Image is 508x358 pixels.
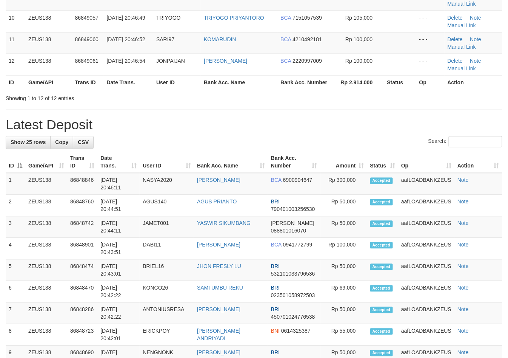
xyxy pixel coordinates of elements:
[67,173,97,195] td: 86848846
[457,263,469,270] a: Note
[448,44,476,50] a: Manual Link
[156,58,185,64] span: JONPAIJAN
[370,178,393,184] span: Accepted
[470,36,482,42] a: Note
[156,15,181,21] span: TRIYOGO
[67,303,97,324] td: 86848286
[97,303,140,324] td: [DATE] 20:42:22
[370,221,393,227] span: Accepted
[416,75,445,89] th: Op
[197,307,240,313] a: [PERSON_NAME]
[140,173,194,195] td: NASYA2020
[457,220,469,226] a: Note
[67,195,97,217] td: 86848760
[283,177,312,183] span: Copy 6900904647 to clipboard
[271,206,315,212] span: Copy 790401003256530 to clipboard
[271,293,315,299] span: Copy 023501058972503 to clipboard
[140,260,194,281] td: BRIEL16
[72,75,104,89] th: Trans ID
[280,15,291,21] span: BCA
[25,11,72,32] td: ZEUS138
[25,75,72,89] th: Game/API
[140,217,194,238] td: JAMET001
[457,307,469,313] a: Note
[6,11,25,32] td: 10
[320,195,367,217] td: Rp 50,000
[445,75,502,89] th: Action
[345,36,373,42] span: Rp 100,000
[280,36,291,42] span: BCA
[292,58,322,64] span: Copy 2220997009 to clipboard
[73,136,94,149] a: CSV
[271,220,314,226] span: [PERSON_NAME]
[6,324,25,346] td: 8
[140,303,194,324] td: ANTONIUSRESA
[457,350,469,356] a: Note
[97,152,140,173] th: Date Trans.: activate to sort column ascending
[398,217,454,238] td: aafLOADBANKZEUS
[55,139,68,146] span: Copy
[25,173,67,195] td: ZEUS138
[6,217,25,238] td: 3
[370,199,393,206] span: Accepted
[448,58,463,64] a: Delete
[448,1,476,7] a: Manual Link
[320,217,367,238] td: Rp 50,000
[6,32,25,54] td: 11
[6,136,51,149] a: Show 25 rows
[280,58,291,64] span: BCA
[416,11,445,32] td: - - -
[398,303,454,324] td: aafLOADBANKZEUS
[75,58,99,64] span: 86849061
[197,220,251,226] a: YASWIR SIKUMBANG
[25,195,67,217] td: ZEUS138
[204,36,236,42] a: KOMARUDIN
[370,242,393,249] span: Accepted
[25,238,67,260] td: ZEUS138
[201,75,277,89] th: Bank Acc. Name
[271,199,280,205] span: BRI
[156,36,174,42] span: SARI97
[370,329,393,335] span: Accepted
[448,15,463,21] a: Delete
[197,199,237,205] a: AGUS PRIANTO
[271,314,315,320] span: Copy 450701024776538 to clipboard
[78,139,89,146] span: CSV
[25,260,67,281] td: ZEUS138
[67,238,97,260] td: 86848901
[97,281,140,303] td: [DATE] 20:42:22
[25,303,67,324] td: ZEUS138
[271,228,306,234] span: Copy 088801016070 to clipboard
[25,217,67,238] td: ZEUS138
[197,242,240,248] a: [PERSON_NAME]
[345,15,373,21] span: Rp 105,000
[370,307,393,313] span: Accepted
[197,177,240,183] a: [PERSON_NAME]
[367,152,399,173] th: Status: activate to sort column ascending
[97,217,140,238] td: [DATE] 20:44:11
[320,303,367,324] td: Rp 50,000
[6,54,25,75] td: 12
[320,238,367,260] td: Rp 100,000
[370,350,393,356] span: Accepted
[470,15,482,21] a: Note
[292,36,322,42] span: Copy 4210492181 to clipboard
[448,36,463,42] a: Delete
[398,324,454,346] td: aafLOADBANKZEUS
[140,324,194,346] td: ERICKPOY
[457,328,469,334] a: Note
[448,65,476,71] a: Manual Link
[6,118,502,133] h1: Latest Deposit
[292,15,322,21] span: Copy 7151057539 to clipboard
[25,324,67,346] td: ZEUS138
[97,324,140,346] td: [DATE] 20:42:01
[6,152,25,173] th: ID: activate to sort column descending
[271,285,280,291] span: BRI
[320,260,367,281] td: Rp 50,000
[384,75,416,89] th: Status
[457,199,469,205] a: Note
[97,260,140,281] td: [DATE] 20:43:01
[457,242,469,248] a: Note
[416,32,445,54] td: - - -
[140,238,194,260] td: DABI11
